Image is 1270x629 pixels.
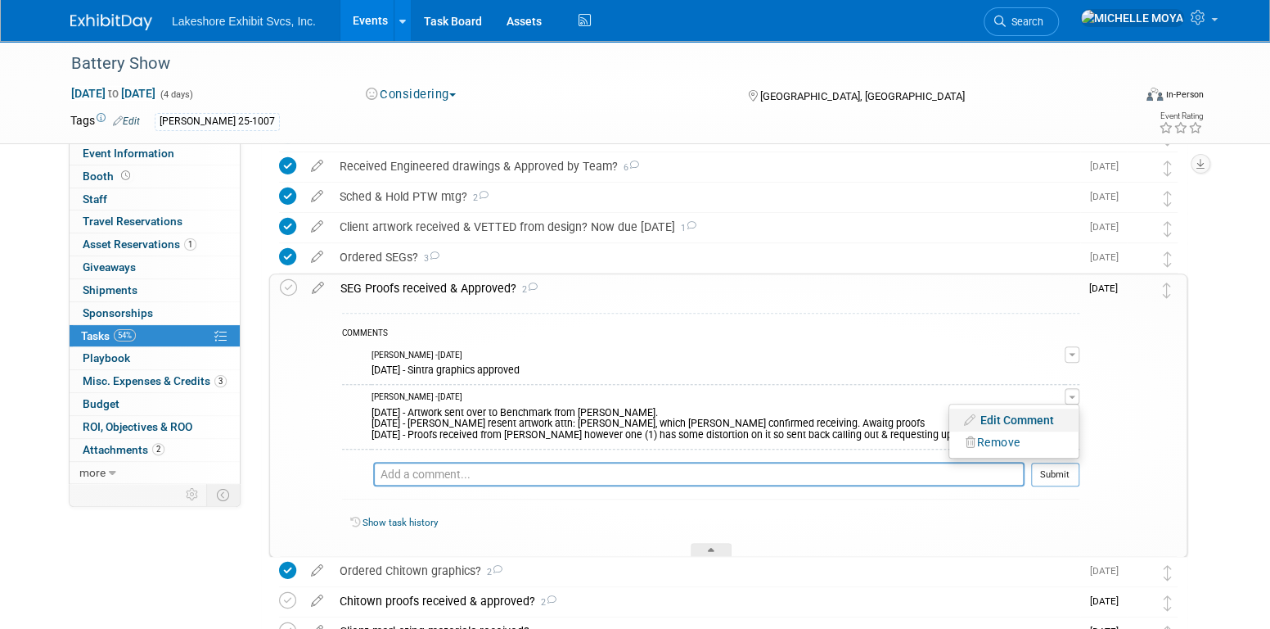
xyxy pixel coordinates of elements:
a: Playbook [70,347,240,369]
div: [DATE] - Sintra graphics approved [372,361,1065,377]
span: [DATE] [DATE] [70,86,156,101]
div: Ordered SEGs? [331,243,1080,271]
span: [PERSON_NAME] - [DATE] [372,350,462,361]
a: more [70,462,240,484]
a: Edit Comment [949,409,1079,432]
div: Chitown proofs received & approved? [331,587,1080,615]
span: [DATE] [1090,565,1127,577]
span: Budget [83,397,119,410]
span: more [79,466,106,479]
div: [PERSON_NAME] 25-1007 [155,113,280,130]
a: Giveaways [70,256,240,278]
i: Move task [1164,595,1172,611]
a: edit [303,563,331,578]
div: Battery Show [65,49,1107,79]
a: Event Information [70,143,240,165]
button: Remove [957,432,1029,454]
i: Move task [1163,283,1171,298]
a: Travel Reservations [70,210,240,233]
span: Lakeshore Exhibit Svcs, Inc. [172,15,316,28]
img: MICHELLE MOYA [1127,562,1148,583]
img: MICHELLE MOYA [1127,157,1148,179]
span: [DATE] [1090,161,1127,172]
span: ROI, Objectives & ROO [83,420,192,433]
img: MICHELLE MOYA [342,463,365,486]
i: Move task [1164,161,1172,176]
button: Considering [360,86,462,103]
img: MICHELLE MOYA [1127,248,1148,269]
span: [DATE] [1090,221,1127,233]
a: edit [303,219,331,234]
td: Toggle Event Tabs [207,484,241,505]
img: ExhibitDay [70,14,152,30]
span: 2 [152,443,164,455]
div: Sched & Hold PTW mtg? [331,183,1080,210]
span: [DATE] [1090,595,1127,607]
a: Show task history [363,517,438,528]
td: Tags [70,112,140,131]
div: Client artwork received & VETTED from design? Now due [DATE] [331,213,1080,241]
a: ROI, Objectives & ROO [70,416,240,438]
span: Event Information [83,147,174,160]
img: MICHELLE MOYA [342,350,363,371]
div: SEG Proofs received & Approved? [332,274,1079,302]
img: MICHELLE MOYA [1127,592,1148,613]
span: 3 [418,253,439,264]
img: Format-Inperson.png [1146,88,1163,101]
span: 1 [184,238,196,251]
a: Attachments2 [70,439,240,461]
span: 2 [535,597,556,608]
span: [DATE] [1090,251,1127,263]
div: COMMENTS [342,326,1079,343]
a: Edit [113,115,140,127]
span: Misc. Expenses & Credits [83,374,227,387]
span: Attachments [83,443,164,456]
span: 2 [467,192,489,203]
span: Giveaways [83,260,136,274]
i: Move task [1164,221,1172,237]
span: Search [1006,16,1043,28]
i: Move task [1164,251,1172,267]
span: (4 days) [159,89,193,100]
a: Tasks54% [70,325,240,347]
a: edit [303,250,331,265]
img: MICHELLE MOYA [1127,218,1148,239]
div: Ordered Chitown graphics? [331,557,1080,585]
a: Booth [70,165,240,188]
span: Tasks [81,329,136,342]
img: MICHELLE MOYA [1127,188,1148,209]
img: MICHELLE MOYA [1080,9,1184,27]
i: Move task [1164,191,1172,206]
span: to [106,87,121,100]
span: [GEOGRAPHIC_DATA], [GEOGRAPHIC_DATA] [759,90,964,102]
span: Travel Reservations [83,215,182,228]
a: Sponsorships [70,302,240,324]
img: MICHELLE MOYA [1126,279,1147,301]
div: Event Format [1035,85,1204,110]
span: Staff [83,192,107,206]
span: [DATE] [1089,283,1126,294]
a: Misc. Expenses & Credits3 [70,370,240,392]
a: edit [303,159,331,174]
span: Asset Reservations [83,238,196,251]
td: Personalize Event Tab Strip [178,484,207,505]
div: Event Rating [1159,112,1203,120]
a: Search [984,7,1059,36]
span: 2 [516,284,538,295]
a: edit [303,594,331,609]
span: [DATE] [1090,191,1127,202]
a: Shipments [70,279,240,301]
a: Staff [70,188,240,210]
span: 1 [675,223,696,233]
span: Sponsorships [83,306,153,319]
span: Shipments [83,283,137,296]
div: [DATE] - Artwork sent over to Benchmark from [PERSON_NAME]. [DATE] - [PERSON_NAME] resent artwork... [372,404,1065,441]
div: In-Person [1165,88,1204,101]
button: Submit [1031,463,1079,487]
span: 6 [618,162,639,173]
span: Playbook [83,351,130,364]
div: Received Engineered drawings & Approved by Team? [331,152,1080,180]
span: [PERSON_NAME] - [DATE] [372,391,462,403]
span: Booth not reserved yet [118,170,133,182]
span: Booth [83,170,133,183]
